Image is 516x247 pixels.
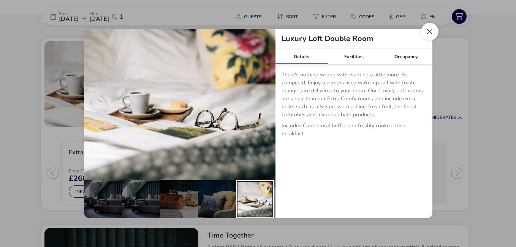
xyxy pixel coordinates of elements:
[328,49,380,64] div: Facilities
[275,35,380,43] h2: Luxury Loft Double Room
[421,23,438,40] button: Close dialog
[282,71,426,122] p: There’s nothing wrong with wanting a little more. Be pampered. Enjoy a personalised wake-up call ...
[282,122,426,141] p: Includes Continental buffet and freshly cooked, Irish breakfast.
[275,49,328,64] div: Details
[84,29,275,180] img: 060d4a7567f78c362a199bebfa13ccef8ef0c65bcef7f005510fb069c23aec78
[380,49,432,64] div: Occupancy
[84,29,432,218] div: details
